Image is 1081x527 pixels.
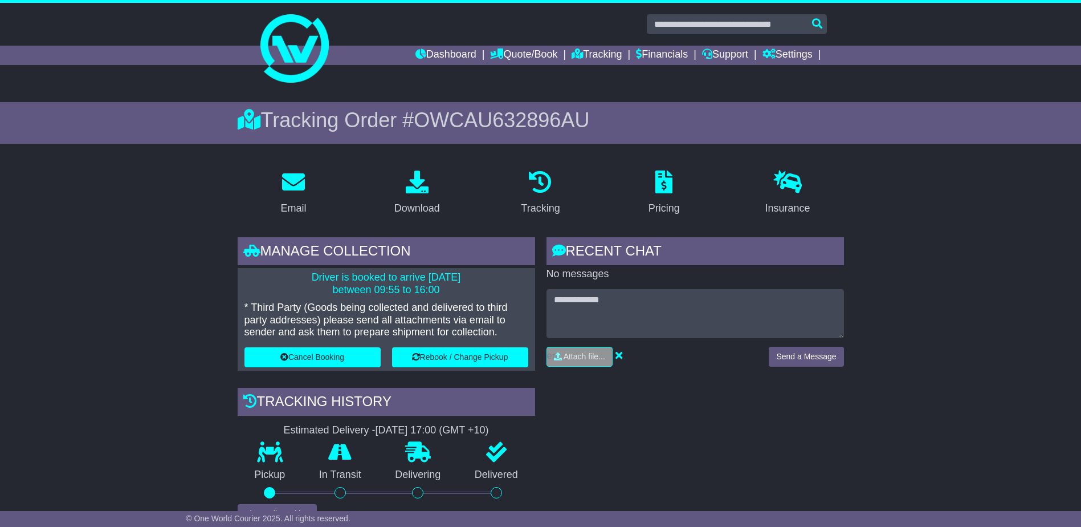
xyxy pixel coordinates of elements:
[758,167,818,220] a: Insurance
[415,46,476,65] a: Dashboard
[244,302,528,339] p: * Third Party (Goods being collected and delivered to third party addresses) please send all atta...
[762,46,813,65] a: Settings
[376,424,489,437] div: [DATE] 17:00 (GMT +10)
[244,271,528,296] p: Driver is booked to arrive [DATE] between 09:55 to 16:00
[238,108,844,132] div: Tracking Order #
[521,201,560,216] div: Tracking
[238,504,317,524] button: View Full Tracking
[387,167,447,220] a: Download
[302,469,378,481] p: In Transit
[280,201,306,216] div: Email
[186,514,350,523] span: © One World Courier 2025. All rights reserved.
[648,201,680,216] div: Pricing
[238,469,303,481] p: Pickup
[641,167,687,220] a: Pricing
[414,108,589,132] span: OWCAU632896AU
[238,388,535,419] div: Tracking history
[546,237,844,268] div: RECENT CHAT
[392,347,528,367] button: Rebook / Change Pickup
[546,268,844,281] p: No messages
[702,46,748,65] a: Support
[769,347,843,367] button: Send a Message
[394,201,440,216] div: Download
[513,167,567,220] a: Tracking
[458,469,535,481] p: Delivered
[244,347,381,367] button: Cancel Booking
[765,201,810,216] div: Insurance
[378,469,458,481] p: Delivering
[490,46,557,65] a: Quote/Book
[636,46,688,65] a: Financials
[238,237,535,268] div: Manage collection
[273,167,313,220] a: Email
[572,46,622,65] a: Tracking
[238,424,535,437] div: Estimated Delivery -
